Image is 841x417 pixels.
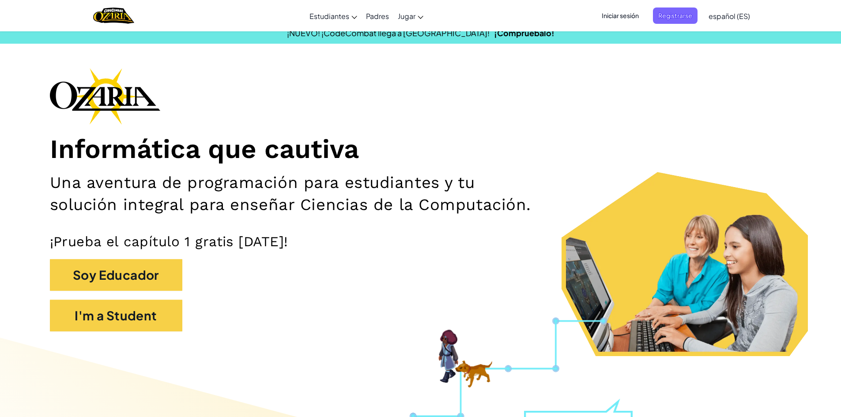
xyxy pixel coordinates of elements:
a: Padres [362,4,393,28]
a: Ozaria by CodeCombat logo [93,7,134,25]
a: Jugar [393,4,428,28]
img: Home [93,7,134,25]
a: español (ES) [704,4,754,28]
span: Jugar [398,11,415,21]
button: I'm a Student [50,300,182,331]
h1: Informática que cautiva [50,133,792,165]
button: Soy Educador [50,259,182,291]
span: ¡NUEVO! ¡CodeCombat llega a [GEOGRAPHIC_DATA]! [287,28,490,38]
button: Registrarse [653,8,698,24]
span: español (ES) [709,11,750,21]
h2: Una aventura de programación para estudiantes y tu solución integral para enseñar Ciencias de la ... [50,172,547,215]
a: Estudiantes [305,4,362,28]
span: Estudiantes [309,11,349,21]
button: Iniciar sesión [596,8,644,24]
img: Ozaria branding logo [50,68,160,124]
a: ¡Compruébalo! [494,28,554,38]
p: ¡Prueba el capítulo 1 gratis [DATE]! [50,233,792,250]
